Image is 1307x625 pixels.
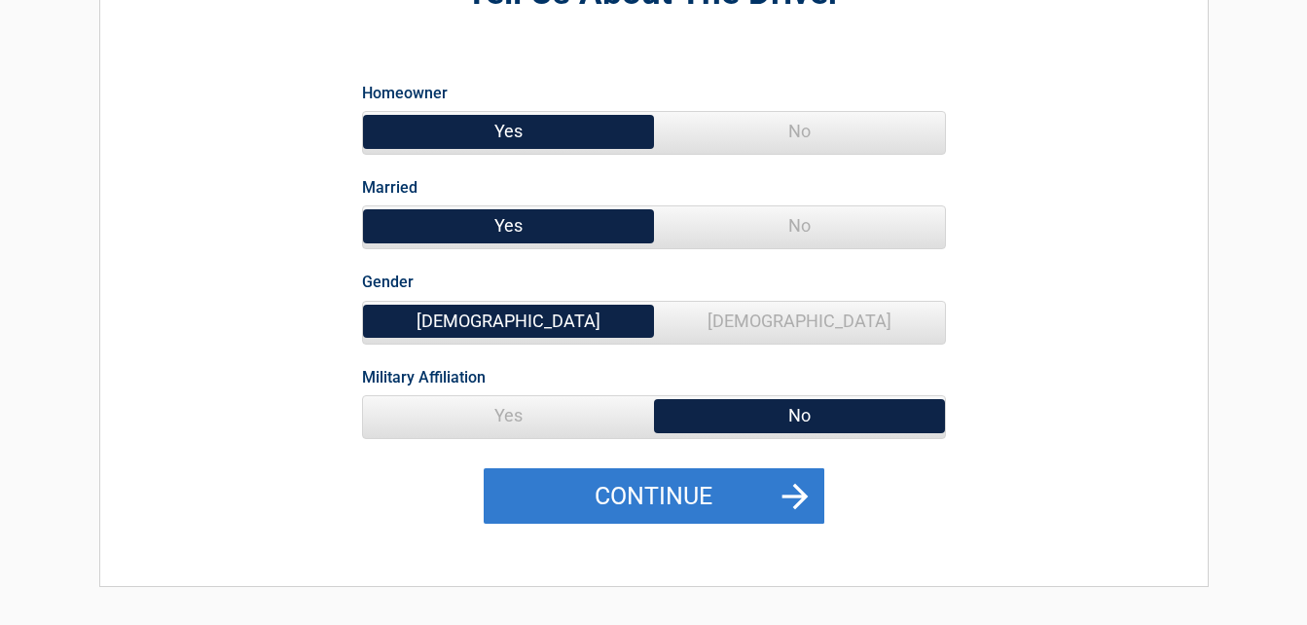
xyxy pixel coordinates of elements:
span: No [654,396,945,435]
label: Married [362,174,418,201]
span: No [654,206,945,245]
span: [DEMOGRAPHIC_DATA] [654,302,945,341]
label: Gender [362,269,414,295]
label: Homeowner [362,80,448,106]
span: Yes [363,206,654,245]
button: Continue [484,468,824,525]
span: Yes [363,112,654,151]
label: Military Affiliation [362,364,486,390]
span: No [654,112,945,151]
span: Yes [363,396,654,435]
span: [DEMOGRAPHIC_DATA] [363,302,654,341]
